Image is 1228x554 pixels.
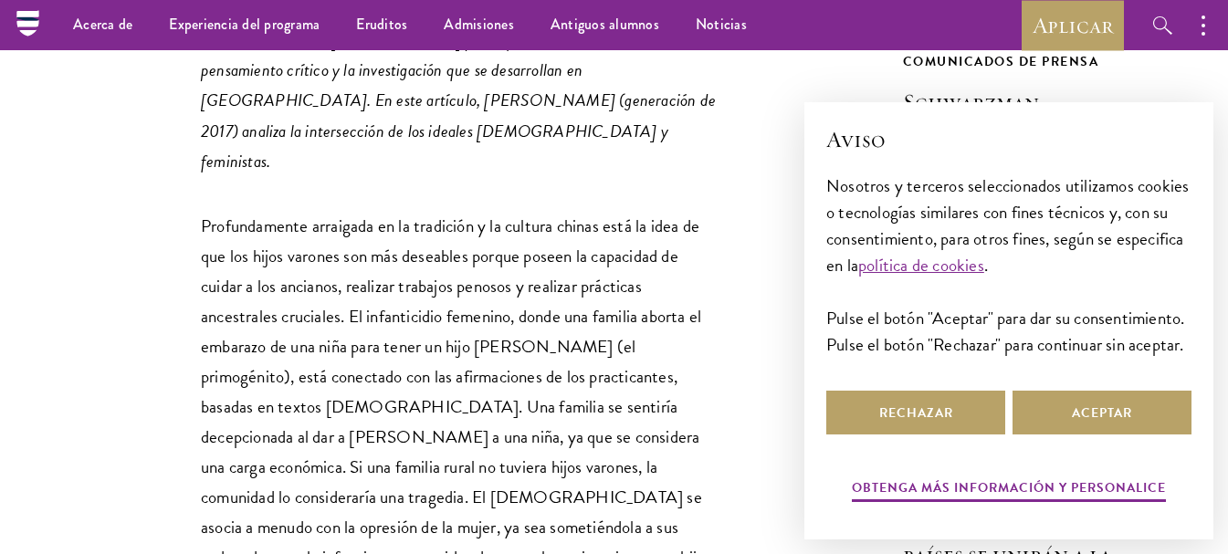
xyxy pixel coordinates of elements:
[169,14,320,35] font: Experiencia del programa
[826,125,886,153] font: Aviso
[1013,391,1191,434] button: Aceptar
[852,474,1166,505] button: Obtenga más información y personalice
[879,403,953,423] font: Rechazar
[551,14,659,35] font: Antiguos alumnos
[903,52,1099,71] font: Comunicados de prensa
[852,478,1166,497] font: Obtenga más información y personalice
[826,172,1189,278] font: Nosotros y terceros seleccionados utilizamos cookies o tecnologías similares con fines técnicos y...
[73,14,132,35] font: Acerca de
[1072,403,1132,423] font: Aceptar
[858,252,984,278] a: política de cookies
[826,305,1184,358] font: Pulse el botón "Aceptar" para dar su consentimiento. Pulse el botón "Rechazar" para continuar sin...
[1033,11,1113,39] font: Aplicar
[826,391,1005,434] button: Rechazar
[696,14,747,35] font: Noticias
[444,14,514,35] font: Admisiones
[984,252,988,278] font: .
[356,14,407,35] font: Eruditos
